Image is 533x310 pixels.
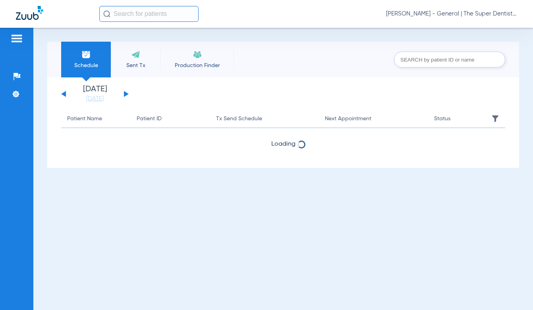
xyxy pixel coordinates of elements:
img: Schedule [81,50,91,59]
div: Patient Name [67,114,102,123]
div: Patient ID [137,114,162,123]
div: Status [434,114,482,123]
div: Next Appointment [325,114,422,123]
img: Search Icon [103,10,110,17]
div: Status [434,114,450,123]
li: [DATE] [71,85,119,103]
img: Zuub Logo [16,6,43,20]
div: Patient ID [137,114,204,123]
img: Sent Tx [131,50,141,59]
span: Loading [61,140,505,148]
span: Schedule [67,62,105,69]
span: [PERSON_NAME] - General | The Super Dentists [386,10,517,18]
input: SEARCH by patient ID or name [394,52,505,67]
img: filter.svg [491,115,499,123]
a: [DATE] [71,95,119,103]
div: Tx Send Schedule [216,114,262,123]
div: Tx Send Schedule [216,114,313,123]
div: Patient Name [67,114,125,123]
div: Next Appointment [325,114,371,123]
img: hamburger-icon [10,34,23,43]
span: Production Finder [166,62,228,69]
span: Sent Tx [117,62,154,69]
img: Recare [193,50,202,59]
input: Search for patients [99,6,199,22]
